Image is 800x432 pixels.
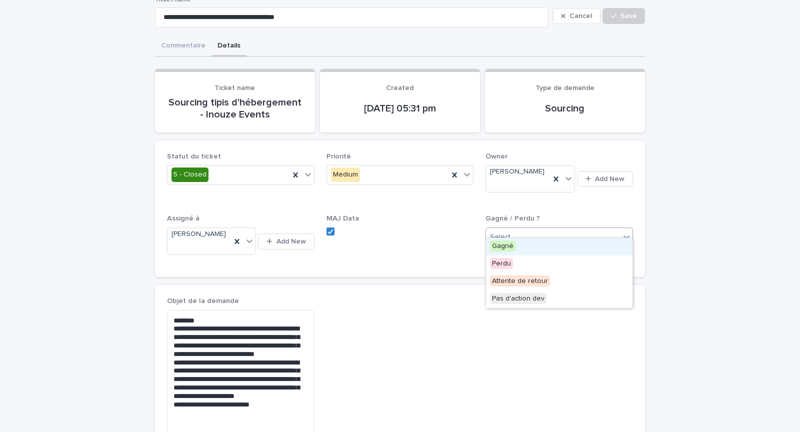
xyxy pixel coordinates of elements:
[326,215,359,222] span: MAJ Data
[485,215,540,222] span: Gagné / Perdu ?
[595,175,624,182] span: Add New
[486,238,632,255] div: Gagné
[497,102,633,114] p: Sourcing
[486,255,632,273] div: Perdu
[276,238,306,245] span: Add New
[490,275,550,286] span: Attente de retour
[386,84,413,91] span: Created
[167,297,239,304] span: Objet de la demande
[167,153,221,160] span: Statut du ticket
[332,102,468,114] p: [DATE] 05:31 pm
[535,84,594,91] span: Type de demande
[155,36,211,57] button: Commentaire
[171,167,208,182] div: 5 - Closed
[171,229,226,239] span: [PERSON_NAME]
[167,96,303,120] p: Sourcing tipis d'hébergement - Inouze Events
[620,12,637,19] span: Save
[486,290,632,308] div: Pas d'action dev
[490,166,544,177] span: [PERSON_NAME]
[331,167,360,182] div: Medium
[167,215,199,222] span: Assigné à
[485,153,507,160] span: Owner
[326,153,351,160] span: Priorité
[486,273,632,290] div: Attente de retour
[577,171,633,187] button: Add New
[490,240,515,251] span: Gagné
[552,8,600,24] button: Cancel
[490,232,515,242] div: Select...
[602,8,645,24] button: Save
[569,12,592,19] span: Cancel
[258,233,314,249] button: Add New
[211,36,246,57] button: Details
[490,293,546,304] span: Pas d'action dev
[214,84,255,91] span: Ticket name
[490,258,513,269] span: Perdu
